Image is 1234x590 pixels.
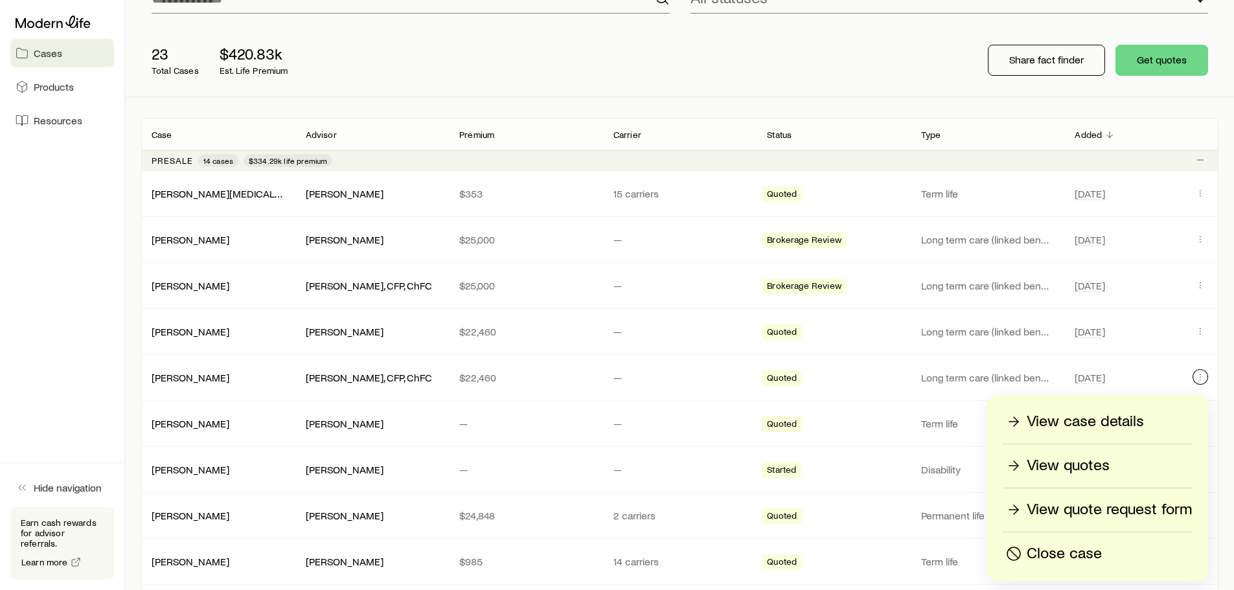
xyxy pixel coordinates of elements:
p: View quote request form [1027,499,1192,520]
span: Quoted [767,556,797,570]
p: Case [152,130,172,140]
button: Close case [1003,543,1193,565]
div: Earn cash rewards for advisor referrals.Learn more [10,507,114,580]
p: — [613,417,747,430]
a: View case details [1003,411,1193,433]
span: Quoted [767,326,797,340]
div: [PERSON_NAME] [152,417,229,431]
p: $25,000 [459,233,593,246]
p: — [613,279,747,292]
p: Advisor [306,130,337,140]
span: Cases [34,47,62,60]
div: [PERSON_NAME] [152,509,229,523]
span: [DATE] [1075,187,1105,200]
p: $24,848 [459,509,593,522]
p: Close case [1027,543,1102,564]
div: [PERSON_NAME] [152,325,229,339]
p: Added [1075,130,1102,140]
span: [DATE] [1075,233,1105,246]
p: 14 carriers [613,555,747,568]
p: Earn cash rewards for advisor referrals. [21,517,104,549]
p: $420.83k [220,45,288,63]
p: 23 [152,45,199,63]
a: [PERSON_NAME] [152,417,229,429]
p: $22,460 [459,371,593,384]
p: Long term care (linked benefit) [921,371,1055,384]
a: [PERSON_NAME] [152,371,229,383]
div: [PERSON_NAME] [152,463,229,477]
p: Type [921,130,941,140]
span: [DATE] [1075,279,1105,292]
span: [DATE] [1075,371,1105,384]
div: [PERSON_NAME][MEDICAL_DATA] [152,187,285,201]
a: [PERSON_NAME] [152,555,229,567]
span: Brokerage Review [767,234,841,248]
span: Quoted [767,372,797,386]
p: View case details [1027,411,1144,432]
p: 15 carriers [613,187,747,200]
div: [PERSON_NAME] [306,187,383,201]
a: [PERSON_NAME] [152,233,229,245]
p: — [613,325,747,338]
p: Premium [459,130,494,140]
span: Hide navigation [34,481,102,494]
p: Permanent life [921,509,1055,522]
a: [PERSON_NAME] [152,463,229,475]
p: Status [767,130,792,140]
a: [PERSON_NAME] [152,279,229,291]
span: Quoted [767,188,797,202]
a: [PERSON_NAME][MEDICAL_DATA] [152,187,307,199]
div: [PERSON_NAME] [306,555,383,569]
button: Hide navigation [10,473,114,502]
button: Get quotes [1115,45,1208,76]
p: — [459,417,593,430]
p: Long term care (linked benefit) [921,325,1055,338]
span: Learn more [21,558,68,567]
div: [PERSON_NAME] [152,371,229,385]
p: $985 [459,555,593,568]
p: $353 [459,187,593,200]
a: [PERSON_NAME] [152,509,229,521]
span: Brokerage Review [767,280,841,294]
p: Disability [921,463,1055,476]
div: [PERSON_NAME] [306,463,383,477]
div: [PERSON_NAME] [306,233,383,247]
div: [PERSON_NAME] [152,279,229,293]
div: [PERSON_NAME] [306,417,383,431]
a: View quotes [1003,455,1193,477]
span: 14 cases [203,155,233,166]
a: Resources [10,106,114,135]
p: $22,460 [459,325,593,338]
p: Share fact finder [1009,53,1084,66]
p: 2 carriers [613,509,747,522]
p: Total Cases [152,65,199,76]
p: — [613,233,747,246]
p: — [459,463,593,476]
a: [PERSON_NAME] [152,325,229,337]
a: View quote request form [1003,499,1193,521]
p: View quotes [1027,455,1110,476]
span: $334.29k life premium [249,155,327,166]
p: Long term care (linked benefit) [921,233,1055,246]
p: Term life [921,555,1055,568]
span: Quoted [767,418,797,432]
div: [PERSON_NAME], CFP, ChFC [306,371,432,385]
p: Long term care (linked benefit) [921,279,1055,292]
div: [PERSON_NAME] [152,555,229,569]
p: $25,000 [459,279,593,292]
span: Quoted [767,510,797,524]
div: [PERSON_NAME] [306,509,383,523]
p: Carrier [613,130,641,140]
span: Started [767,464,796,478]
p: — [613,463,747,476]
a: Cases [10,39,114,67]
p: — [613,371,747,384]
div: [PERSON_NAME], CFP, ChFC [306,279,432,293]
a: Products [10,73,114,101]
span: Resources [34,114,82,127]
p: Term life [921,187,1055,200]
p: Est. Life Premium [220,65,288,76]
p: Presale [152,155,193,166]
p: Term life [921,417,1055,430]
span: Products [34,80,74,93]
